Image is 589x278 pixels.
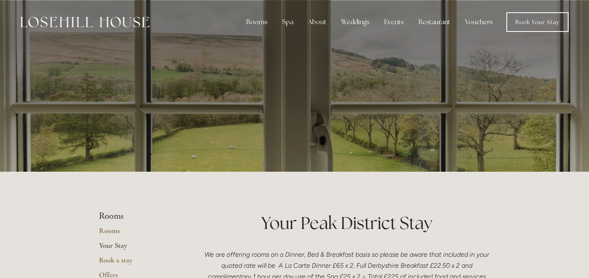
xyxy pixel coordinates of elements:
div: About [301,14,333,30]
div: Spa [276,14,300,30]
a: Your Stay [99,241,177,256]
a: Rooms [99,226,177,241]
div: Restaurant [412,14,457,30]
a: Book Your Stay [506,12,569,32]
a: Vouchers [459,14,499,30]
div: Rooms [240,14,274,30]
div: Events [378,14,410,30]
img: Losehill House [20,17,149,27]
a: Book a stay [99,256,177,270]
li: Rooms [99,211,177,222]
h1: Your Peak District Stay [203,211,490,235]
div: Weddings [335,14,376,30]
